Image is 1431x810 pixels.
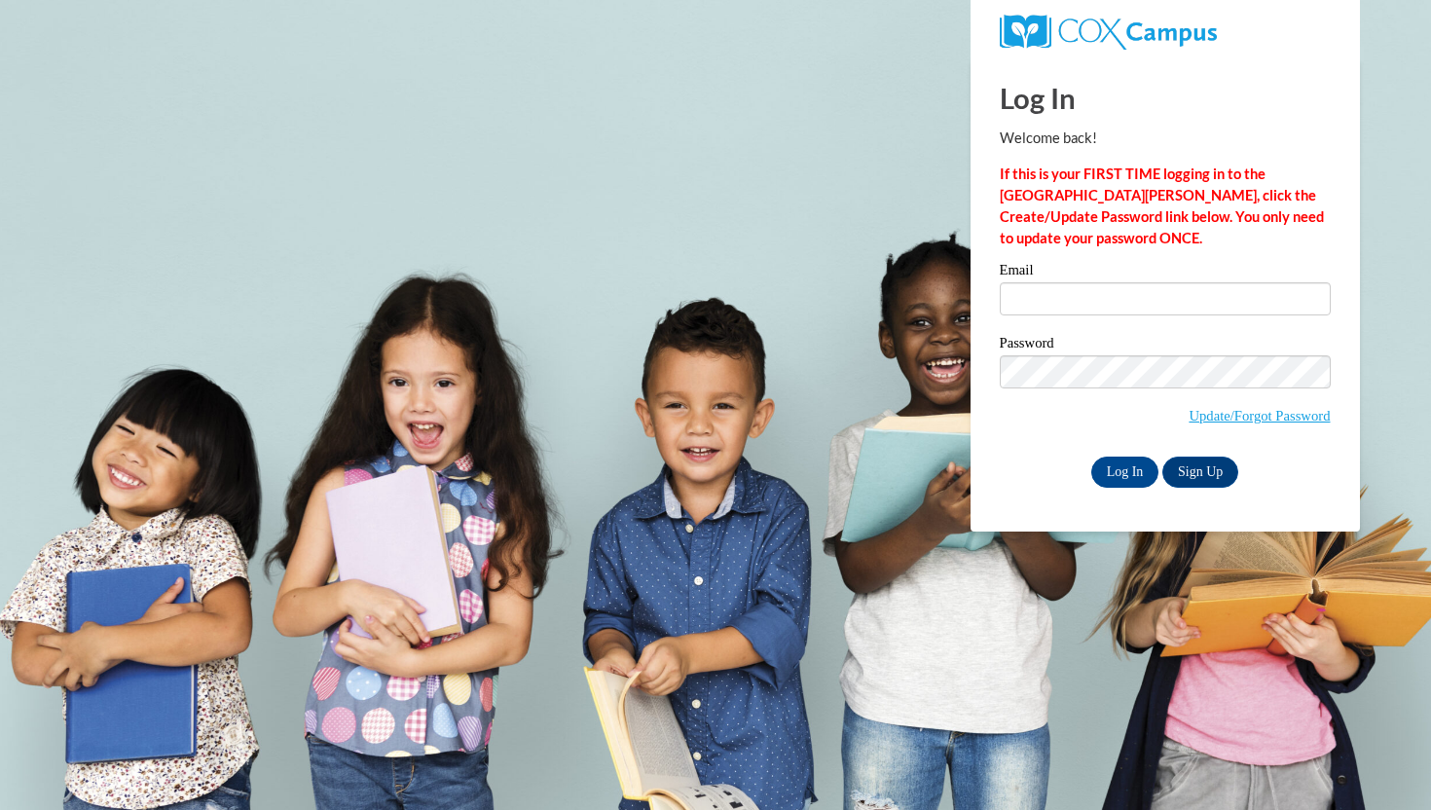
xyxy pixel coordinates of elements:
a: Update/Forgot Password [1189,408,1330,423]
p: Welcome back! [1000,128,1331,149]
img: COX Campus [1000,15,1217,50]
label: Password [1000,336,1331,355]
input: Log In [1091,457,1159,488]
a: COX Campus [1000,22,1217,39]
strong: If this is your FIRST TIME logging in to the [GEOGRAPHIC_DATA][PERSON_NAME], click the Create/Upd... [1000,166,1324,246]
label: Email [1000,263,1331,282]
a: Sign Up [1162,457,1238,488]
h1: Log In [1000,78,1331,118]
